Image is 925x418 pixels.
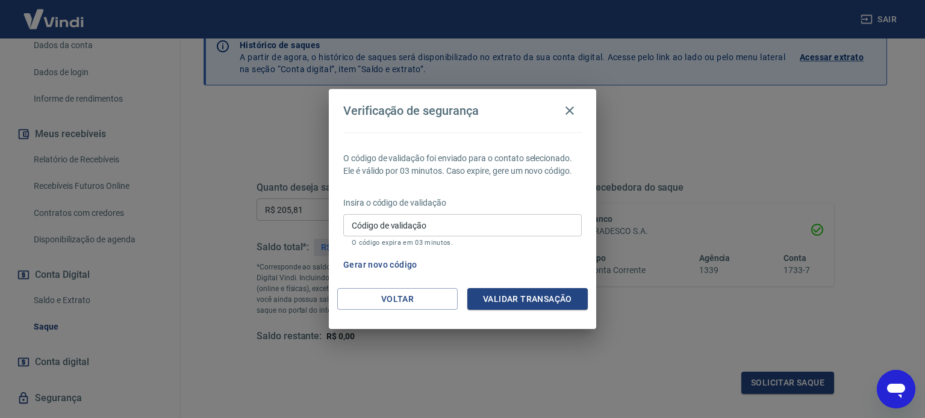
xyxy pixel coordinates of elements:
p: O código de validação foi enviado para o contato selecionado. Ele é válido por 03 minutos. Caso e... [343,152,582,177]
iframe: Botão para abrir a janela de mensagens [877,370,915,408]
p: O código expira em 03 minutos. [352,239,573,247]
h4: Verificação de segurança [343,103,479,118]
button: Gerar novo código [338,254,422,276]
p: Insira o código de validação [343,197,582,209]
button: Voltar [337,288,458,310]
button: Validar transação [467,288,588,310]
